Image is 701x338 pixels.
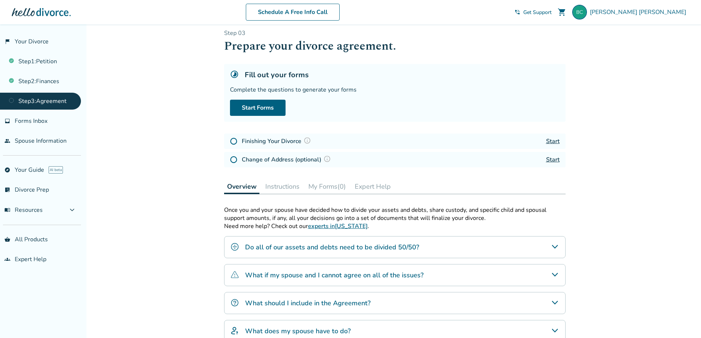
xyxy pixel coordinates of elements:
span: Forms Inbox [15,117,47,125]
a: Start Forms [230,100,286,116]
span: phone_in_talk [514,9,520,15]
span: menu_book [4,207,10,213]
h4: Change of Address (optional) [242,155,333,164]
span: AI beta [49,166,63,174]
h4: What does my spouse have to do? [245,326,351,336]
span: list_alt_check [4,187,10,193]
h4: Do all of our assets and debts need to be divided 50/50? [245,242,419,252]
a: phone_in_talkGet Support [514,9,552,16]
button: Overview [224,179,259,194]
img: Question Mark [323,155,331,163]
div: What if my spouse and I cannot agree on all of the issues? [224,264,566,286]
h1: Prepare your divorce agreement. [224,37,566,55]
span: people [4,138,10,144]
h5: Fill out your forms [245,70,309,80]
button: Expert Help [352,179,394,194]
a: experts in[US_STATE] [308,222,368,230]
span: [PERSON_NAME] [PERSON_NAME] [590,8,689,16]
img: Not Started [230,156,237,163]
p: Need more help? Check out our . [224,222,566,230]
img: What does my spouse have to do? [230,326,239,335]
span: Resources [4,206,43,214]
p: Once you and your spouse have decided how to divide your assets and debts, share custody, and spe... [224,206,566,222]
p: Step 0 3 [224,29,566,37]
span: inbox [4,118,10,124]
span: groups [4,256,10,262]
img: Brad Correll [572,5,587,19]
div: Complete the questions to generate your forms [230,86,560,94]
img: Question Mark [304,137,311,144]
span: shopping_cart [557,8,566,17]
img: Not Started [230,138,237,145]
div: Do all of our assets and debts need to be divided 50/50? [224,236,566,258]
button: My Forms(0) [305,179,349,194]
img: Do all of our assets and debts need to be divided 50/50? [230,242,239,251]
img: What should I include in the Agreement? [230,298,239,307]
a: Start [546,137,560,145]
a: Start [546,156,560,164]
span: explore [4,167,10,173]
span: flag_2 [4,39,10,45]
h4: Finishing Your Divorce [242,136,313,146]
button: Instructions [262,179,302,194]
iframe: Chat Widget [664,303,701,338]
span: shopping_basket [4,236,10,242]
span: Get Support [523,9,552,16]
h4: What if my spouse and I cannot agree on all of the issues? [245,270,424,280]
a: Schedule A Free Info Call [246,4,340,21]
div: What should I include in the Agreement? [224,292,566,314]
img: What if my spouse and I cannot agree on all of the issues? [230,270,239,279]
h4: What should I include in the Agreement? [245,298,371,308]
span: expand_more [68,206,77,214]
